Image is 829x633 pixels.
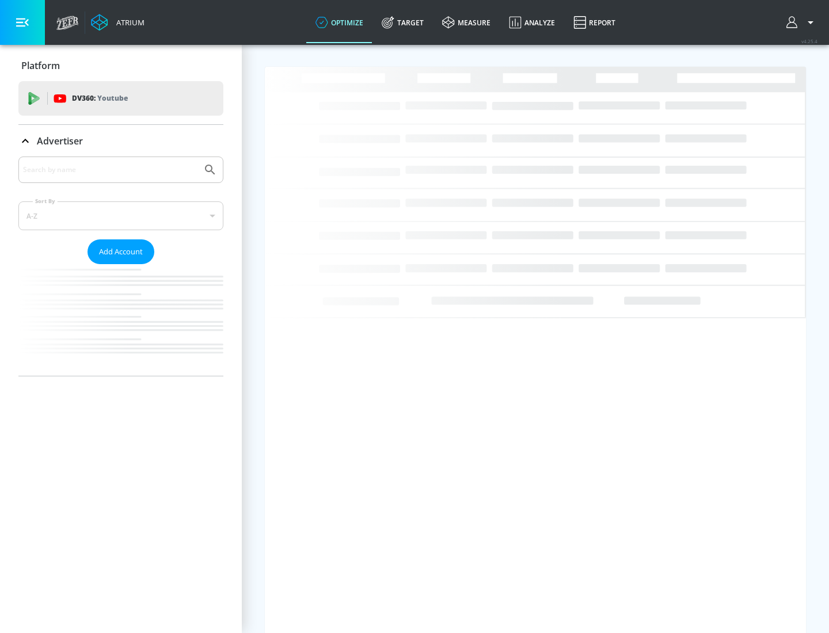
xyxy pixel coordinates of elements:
[23,162,197,177] input: Search by name
[433,2,500,43] a: measure
[99,245,143,258] span: Add Account
[18,49,223,82] div: Platform
[306,2,372,43] a: optimize
[18,264,223,376] nav: list of Advertiser
[37,135,83,147] p: Advertiser
[18,201,223,230] div: A-Z
[21,59,60,72] p: Platform
[18,125,223,157] div: Advertiser
[372,2,433,43] a: Target
[18,157,223,376] div: Advertiser
[112,17,144,28] div: Atrium
[801,38,817,44] span: v 4.25.4
[500,2,564,43] a: Analyze
[72,92,128,105] p: DV360:
[91,14,144,31] a: Atrium
[18,81,223,116] div: DV360: Youtube
[33,197,58,205] label: Sort By
[97,92,128,104] p: Youtube
[88,239,154,264] button: Add Account
[564,2,625,43] a: Report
